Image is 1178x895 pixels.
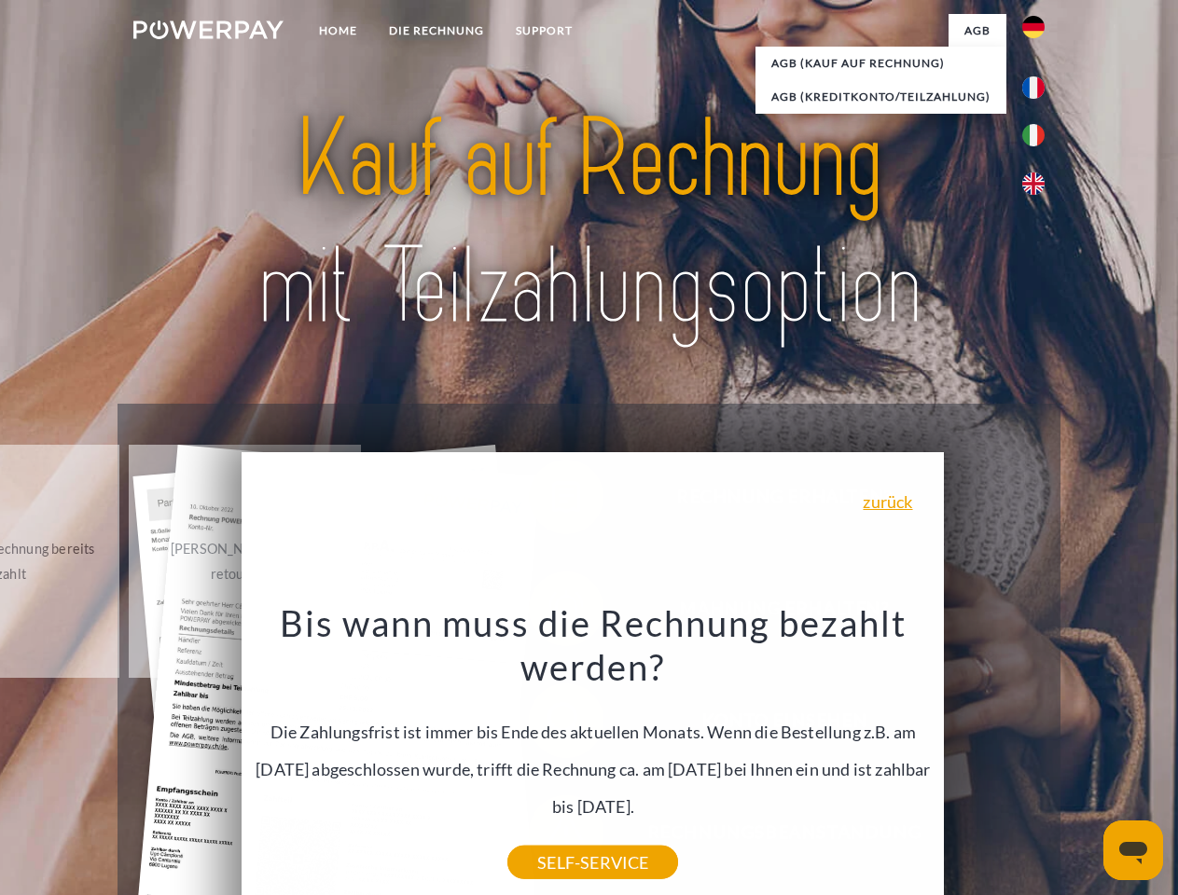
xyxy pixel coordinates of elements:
[1022,124,1045,146] img: it
[1022,172,1045,195] img: en
[507,846,678,879] a: SELF-SERVICE
[178,89,1000,357] img: title-powerpay_de.svg
[133,21,284,39] img: logo-powerpay-white.svg
[755,80,1006,114] a: AGB (Kreditkonto/Teilzahlung)
[500,14,589,48] a: SUPPORT
[373,14,500,48] a: DIE RECHNUNG
[140,536,350,586] div: [PERSON_NAME] wurde retourniert
[949,14,1006,48] a: agb
[863,493,912,510] a: zurück
[303,14,373,48] a: Home
[253,600,934,862] div: Die Zahlungsfrist ist immer bis Ende des aktuellen Monats. Wenn die Bestellung z.B. am [DATE] abg...
[1022,76,1045,99] img: fr
[1022,16,1045,38] img: de
[755,47,1006,80] a: AGB (Kauf auf Rechnung)
[253,600,934,690] h3: Bis wann muss die Rechnung bezahlt werden?
[1103,820,1163,880] iframe: Schaltfläche zum Öffnen des Messaging-Fensters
